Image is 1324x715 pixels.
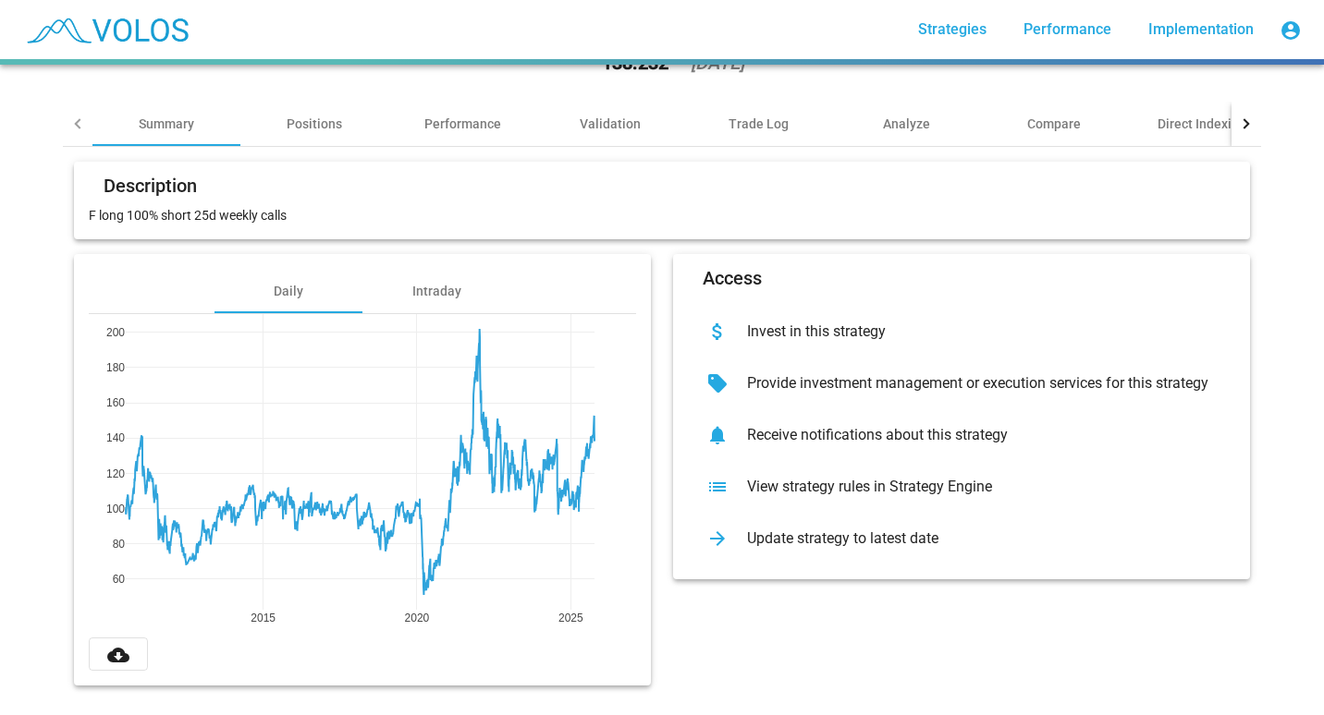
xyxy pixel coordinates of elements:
[703,472,732,502] mat-icon: list
[107,644,129,666] mat-icon: cloud_download
[1134,13,1269,46] a: Implementation
[424,115,501,133] div: Performance
[703,369,732,398] mat-icon: sell
[412,282,461,300] div: Intraday
[139,115,194,133] div: Summary
[274,282,303,300] div: Daily
[732,529,1220,548] div: Update strategy to latest date
[688,409,1235,461] button: Receive notifications about this strategy
[580,115,641,133] div: Validation
[703,317,732,346] mat-icon: attach_money
[1009,13,1126,46] a: Performance
[1148,20,1254,38] span: Implementation
[1280,19,1302,42] mat-icon: account_circle
[688,461,1235,513] button: View strategy rules in Strategy Engine
[732,478,1220,496] div: View strategy rules in Strategy Engine
[15,6,198,53] img: blue_transparent.png
[729,115,789,133] div: Trade Log
[1024,20,1111,38] span: Performance
[732,322,1220,341] div: Invest in this strategy
[703,524,732,553] mat-icon: arrow_forward
[703,420,732,450] mat-icon: notifications
[287,115,342,133] div: Positions
[1158,115,1246,133] div: Direct Indexing
[883,115,930,133] div: Analyze
[688,357,1235,409] button: Provide investment management or execution services for this strategy
[732,374,1220,393] div: Provide investment management or execution services for this strategy
[732,426,1220,444] div: Receive notifications about this strategy
[703,269,762,287] mat-card-title: Access
[691,54,744,72] div: [DATE]
[903,13,1001,46] a: Strategies
[104,176,197,195] mat-card-title: Description
[602,54,668,72] div: 138.232
[89,206,1235,224] p: F long 100% short 25d weekly calls
[688,306,1235,357] button: Invest in this strategy
[688,513,1235,564] button: Update strategy to latest date
[918,20,987,38] span: Strategies
[1027,115,1081,133] div: Compare
[63,147,1261,700] summary: DescriptionF long 100% short 25d weekly callsDailyIntradayAccessInvest in this strategyProvide in...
